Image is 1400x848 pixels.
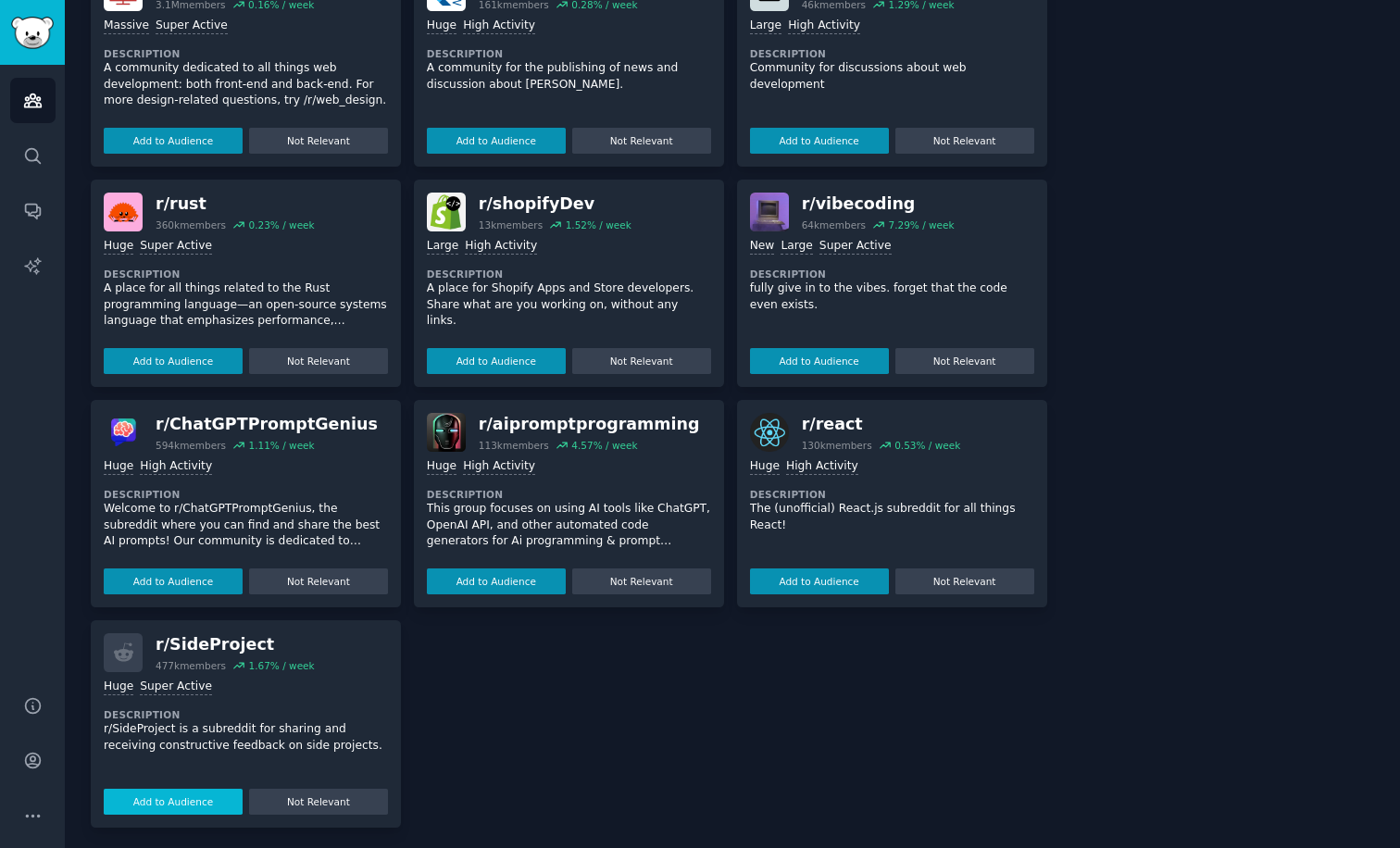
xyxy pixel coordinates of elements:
img: ChatGPTPromptGenius [104,413,143,452]
button: Add to Audience [104,789,243,815]
div: Super Active [140,679,212,696]
div: 477k members [156,659,226,672]
div: r/ aipromptprogramming [479,413,700,436]
button: Add to Audience [427,348,566,374]
img: vibecoding [750,193,789,231]
div: r/ SideProject [156,633,315,656]
div: High Activity [786,458,858,476]
dt: Description [104,47,388,60]
div: r/ vibecoding [802,193,955,216]
p: A place for Shopify Apps and Store developers. Share what are you working on, without any links. [427,281,711,330]
button: Not Relevant [895,128,1034,154]
dt: Description [750,268,1034,281]
button: Not Relevant [572,128,711,154]
p: Community for discussions about web development [750,60,1034,93]
p: The (unofficial) React.js subreddit for all things React! [750,501,1034,533]
button: Add to Audience [750,128,889,154]
button: Not Relevant [249,348,388,374]
p: A community for the publishing of news and discussion about [PERSON_NAME]. [427,60,711,93]
p: This group focuses on using AI tools like ChatGPT, OpenAI API, and other automated code generator... [427,501,711,550]
dt: Description [104,268,388,281]
dt: Description [750,488,1034,501]
p: fully give in to the vibes. forget that the code even exists. [750,281,1034,313]
div: High Activity [465,238,537,256]
div: Huge [427,458,456,476]
div: High Activity [140,458,212,476]
p: Welcome to r/ChatGPTPromptGenius, the subreddit where you can find and share the best AI prompts!... [104,501,388,550]
div: 1.52 % / week [566,218,631,231]
div: Huge [750,458,780,476]
div: 7.29 % / week [888,218,954,231]
div: 594k members [156,439,226,452]
div: 0.53 % / week [894,439,960,452]
button: Not Relevant [572,568,711,594]
dt: Description [427,47,711,60]
p: A community dedicated to all things web development: both front-end and back-end. For more design... [104,60,388,109]
div: 1.67 % / week [248,659,314,672]
dt: Description [104,708,388,721]
button: Not Relevant [895,568,1034,594]
img: rust [104,193,143,231]
div: 113k members [479,439,549,452]
img: react [750,413,789,452]
button: Add to Audience [427,128,566,154]
p: A place for all things related to the Rust programming language—an open-source systems language t... [104,281,388,330]
div: Huge [427,18,456,35]
button: Add to Audience [427,568,566,594]
div: 130k members [802,439,872,452]
div: Huge [104,458,133,476]
div: r/ shopifyDev [479,193,631,216]
dt: Description [427,488,711,501]
button: Add to Audience [104,128,243,154]
div: High Activity [788,18,860,35]
div: Super Active [156,18,228,35]
button: Not Relevant [249,128,388,154]
button: Add to Audience [750,568,889,594]
div: 1.11 % / week [248,439,314,452]
div: 13k members [479,218,543,231]
img: shopifyDev [427,193,466,231]
div: Huge [104,679,133,696]
div: High Activity [463,458,535,476]
button: Not Relevant [249,789,388,815]
p: r/SideProject is a subreddit for sharing and receiving constructive feedback on side projects. [104,721,388,754]
img: aipromptprogramming [427,413,466,452]
button: Not Relevant [249,568,388,594]
dt: Description [750,47,1034,60]
div: Super Active [140,238,212,256]
div: r/ react [802,413,961,436]
button: Add to Audience [104,348,243,374]
div: Super Active [819,238,892,256]
div: r/ rust [156,193,315,216]
button: Add to Audience [750,348,889,374]
button: Add to Audience [104,568,243,594]
div: 64k members [802,218,866,231]
div: 360k members [156,218,226,231]
div: r/ ChatGPTPromptGenius [156,413,378,436]
div: Massive [104,18,149,35]
button: Not Relevant [895,348,1034,374]
div: 4.57 % / week [571,439,637,452]
button: Not Relevant [572,348,711,374]
div: High Activity [463,18,535,35]
div: Large [781,238,812,256]
div: Large [750,18,781,35]
div: New [750,238,775,256]
dt: Description [104,488,388,501]
dt: Description [427,268,711,281]
img: GummySearch logo [11,17,54,49]
div: Huge [104,238,133,256]
div: 0.23 % / week [248,218,314,231]
div: Large [427,238,458,256]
